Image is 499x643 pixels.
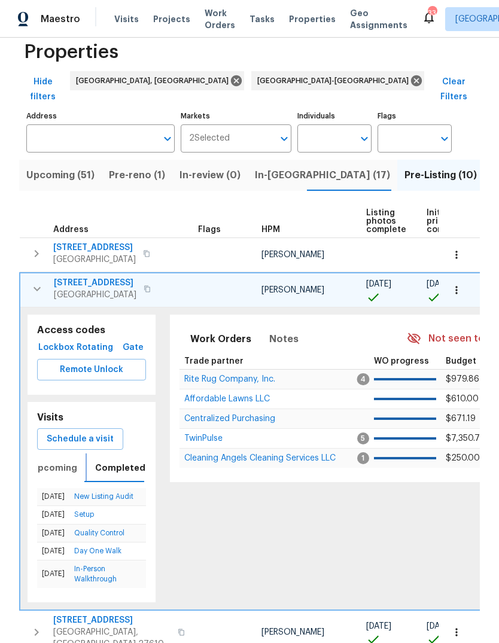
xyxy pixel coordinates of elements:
span: Initial list price complete [427,209,467,234]
span: [STREET_ADDRESS] [54,277,136,289]
span: [DATE] [427,280,452,288]
span: Work Orders [190,331,251,348]
span: $7,350.73 [446,434,485,443]
a: Centralized Purchasing [184,415,275,422]
td: [DATE] [37,506,69,524]
span: Affordable Lawns LLC [184,395,270,403]
span: Budget [446,357,476,365]
span: $610.00 [446,395,479,403]
button: Lockbox [37,337,75,359]
span: [PERSON_NAME] [261,251,324,259]
a: Quality Control [74,529,124,537]
button: Schedule a visit [37,428,123,450]
span: HPM [261,225,280,234]
span: 5 [357,432,369,444]
a: Setup [74,511,94,518]
div: [GEOGRAPHIC_DATA], [GEOGRAPHIC_DATA] [70,71,244,90]
span: Gate [118,340,147,355]
span: $671.19 [446,415,476,423]
span: Pre-Listing (10) [404,167,477,184]
button: Hide filters [19,71,66,108]
button: Open [276,130,293,147]
span: Maestro [41,13,80,25]
span: Rotating [80,340,109,355]
span: [STREET_ADDRESS] [53,614,171,626]
span: [GEOGRAPHIC_DATA]-[GEOGRAPHIC_DATA] [257,75,413,87]
span: 4 [357,373,369,385]
td: [DATE] [37,524,69,542]
span: Work Orders [205,7,235,31]
span: In-review (0) [179,167,241,184]
label: Address [26,112,175,120]
button: Clear Filters [428,71,480,108]
button: Remote Unlock [37,359,146,381]
span: Geo Assignments [350,7,407,31]
span: Projects [153,13,190,25]
button: Open [436,130,453,147]
a: New Listing Audit [74,493,133,500]
span: Remote Unlock [47,362,136,377]
a: Affordable Lawns LLC [184,395,270,403]
span: [DATE] [366,280,391,288]
span: TwinPulse [184,434,223,443]
span: Centralized Purchasing [184,415,275,423]
span: Completed [95,461,145,476]
span: [DATE] [427,622,452,630]
label: Flags [378,112,452,120]
div: 33 [428,7,436,19]
span: $250.00 [446,454,480,462]
span: [GEOGRAPHIC_DATA] [54,289,136,301]
span: Lockbox [42,340,71,355]
span: $979.86 [446,375,479,383]
a: Cleaning Angels Cleaning Services LLC [184,455,336,462]
label: Individuals [297,112,372,120]
span: Trade partner [184,357,244,365]
span: [GEOGRAPHIC_DATA], [GEOGRAPHIC_DATA] [76,75,233,87]
a: Rite Rug Company, Inc. [184,376,275,383]
button: Open [356,130,373,147]
span: Clear Filters [433,75,475,104]
span: Upcoming (51) [26,167,95,184]
button: Rotating [75,337,114,359]
span: Tasks [250,15,275,23]
span: Schedule a visit [47,432,114,447]
td: [DATE] [37,542,69,560]
span: Upcoming [32,461,77,476]
button: Open [159,130,176,147]
span: Visits [114,13,139,25]
label: Markets [181,112,292,120]
div: [GEOGRAPHIC_DATA]-[GEOGRAPHIC_DATA] [251,71,424,90]
span: Properties [289,13,336,25]
td: [DATE] [37,488,69,506]
button: Gate [114,337,152,359]
span: [STREET_ADDRESS] [53,242,136,254]
span: Listing photos complete [366,209,406,234]
span: [PERSON_NAME] [261,628,324,636]
a: In-Person Walkthrough [74,565,117,583]
span: Flags [198,225,221,234]
span: [DATE] [366,622,391,630]
h5: Visits [37,412,63,424]
span: Properties [24,46,118,58]
span: WO progress [374,357,429,365]
td: [DATE] [37,560,69,588]
span: In-[GEOGRAPHIC_DATA] (17) [255,167,390,184]
span: Notes [269,331,299,348]
h5: Access codes [37,324,146,337]
span: Hide filters [24,75,62,104]
span: [PERSON_NAME] [261,286,324,294]
a: TwinPulse [184,435,223,442]
span: Address [53,225,89,234]
a: Day One Walk [74,547,121,554]
span: 1 [357,452,369,464]
span: Pre-reno (1) [109,167,165,184]
span: 2 Selected [189,133,230,144]
span: [GEOGRAPHIC_DATA] [53,254,136,266]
